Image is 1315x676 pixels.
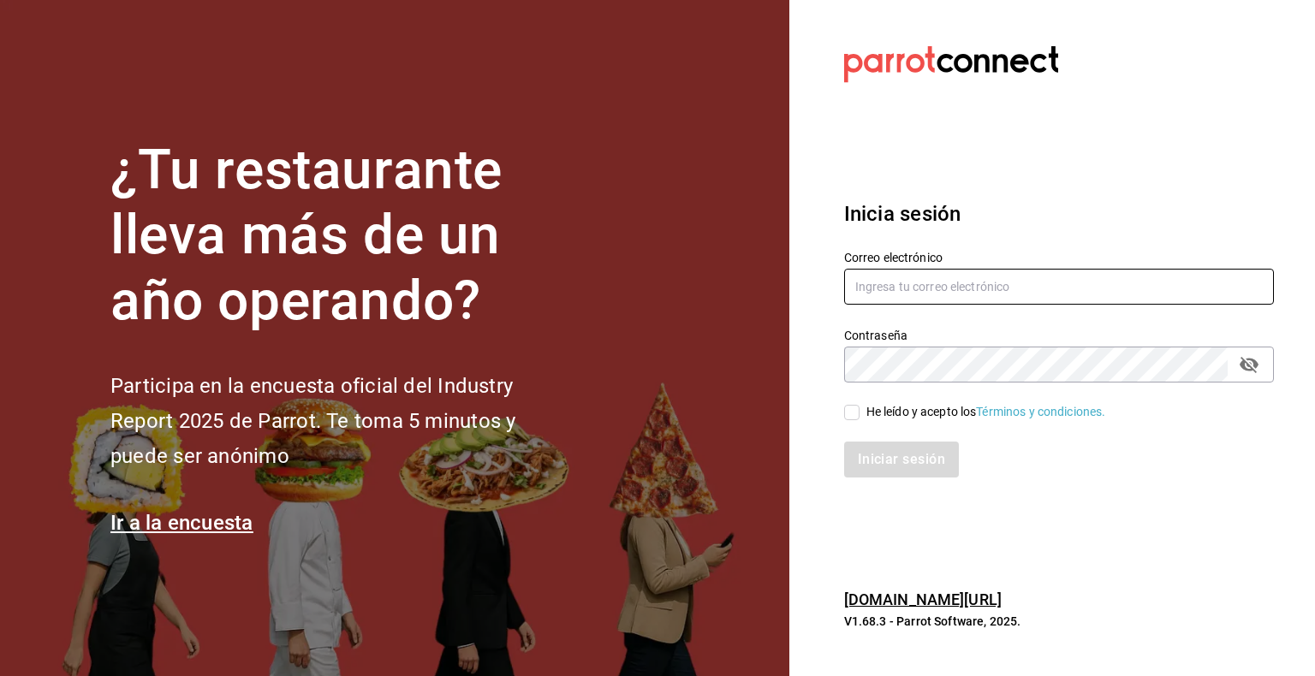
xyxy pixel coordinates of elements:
a: Términos y condiciones. [976,405,1105,418]
div: He leído y acepto los [866,403,1106,421]
button: passwordField [1235,350,1264,379]
h2: Participa en la encuesta oficial del Industry Report 2025 de Parrot. Te toma 5 minutos y puede se... [110,369,573,473]
h1: ¿Tu restaurante lleva más de un año operando? [110,138,573,335]
label: Correo electrónico [844,251,1274,263]
p: V1.68.3 - Parrot Software, 2025. [844,613,1274,630]
label: Contraseña [844,329,1274,341]
a: [DOMAIN_NAME][URL] [844,590,1002,608]
a: Ir a la encuesta [110,511,253,535]
h3: Inicia sesión [844,199,1274,229]
input: Ingresa tu correo electrónico [844,269,1274,305]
